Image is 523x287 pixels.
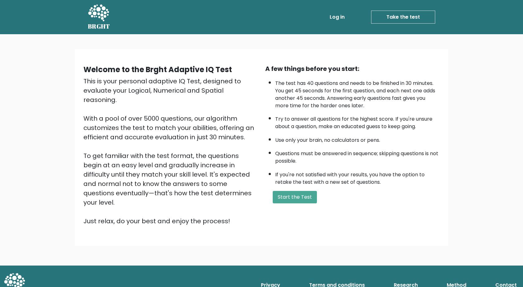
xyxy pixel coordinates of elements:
[83,64,232,75] b: Welcome to the Brght Adaptive IQ Test
[88,23,110,30] h5: BRGHT
[371,11,435,24] a: Take the test
[275,133,440,144] li: Use only your brain, no calculators or pens.
[275,147,440,165] li: Questions must be answered in sequence; skipping questions is not possible.
[88,2,110,32] a: BRGHT
[275,168,440,186] li: If you're not satisfied with your results, you have the option to retake the test with a new set ...
[83,76,258,226] div: This is your personal adaptive IQ Test, designed to evaluate your Logical, Numerical and Spatial ...
[273,191,317,203] button: Start the Test
[265,64,440,73] div: A few things before you start:
[327,11,347,23] a: Log in
[275,76,440,109] li: The test has 40 questions and needs to be finished in 30 minutes. You get 45 seconds for the firs...
[275,112,440,130] li: Try to answer all questions for the highest score. If you're unsure about a question, make an edu...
